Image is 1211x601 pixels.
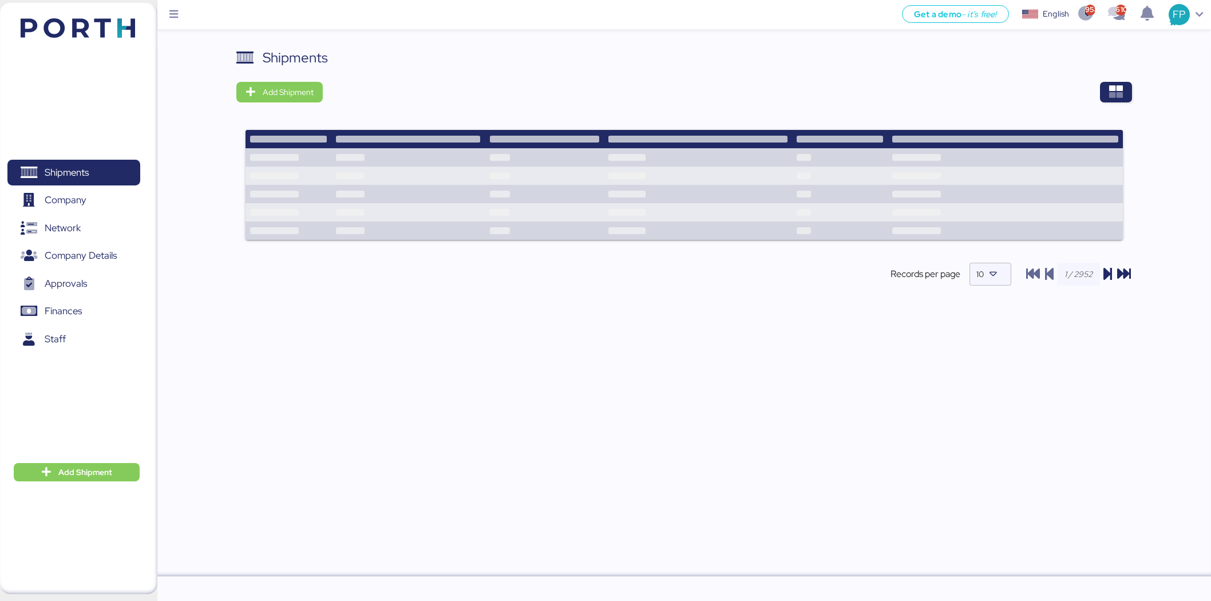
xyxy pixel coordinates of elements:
span: Finances [45,303,82,319]
a: Staff [7,326,140,352]
a: Company Details [7,243,140,269]
div: English [1043,8,1069,20]
span: 10 [976,269,984,279]
a: Approvals [7,271,140,297]
a: Finances [7,298,140,325]
span: FP [1173,7,1185,22]
span: Staff [45,331,66,347]
span: Company [45,192,86,208]
button: Menu [164,5,184,25]
span: Records per page [891,267,960,281]
span: Approvals [45,275,87,292]
span: Company Details [45,247,117,264]
span: Add Shipment [58,465,112,479]
input: 1 / 2952 [1057,263,1100,286]
div: Shipments [263,48,328,68]
a: Company [7,187,140,213]
button: Add Shipment [14,463,140,481]
a: Network [7,215,140,242]
a: Shipments [7,160,140,186]
button: Add Shipment [236,82,323,102]
span: Shipments [45,164,89,181]
span: Network [45,220,81,236]
span: Add Shipment [263,85,314,99]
